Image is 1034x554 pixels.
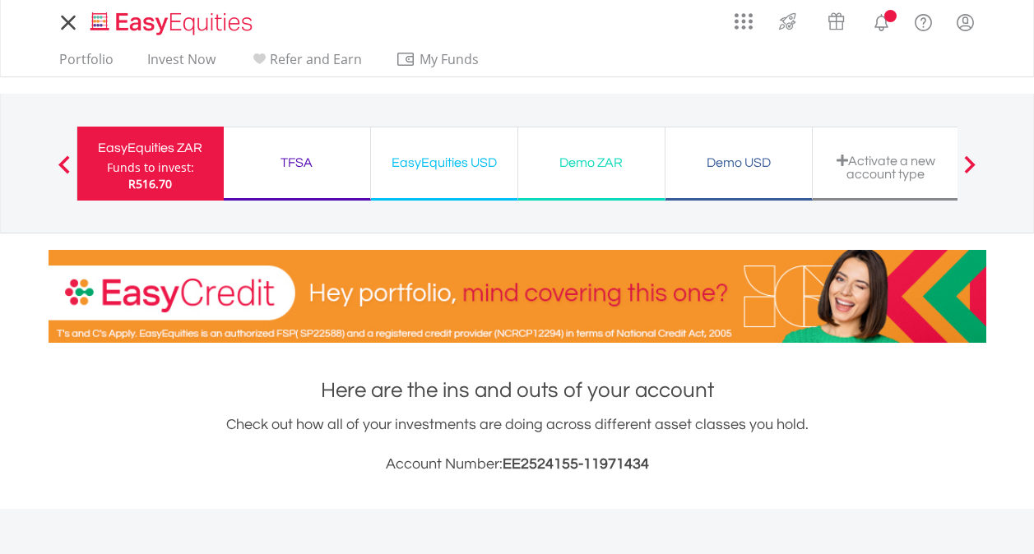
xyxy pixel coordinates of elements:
[87,136,214,159] div: EasyEquities ZAR
[944,4,986,40] a: My Profile
[49,376,986,405] h1: Here are the ins and outs of your account
[823,154,949,181] div: Activate a new account type
[49,250,986,343] img: EasyCredit Promotion Banner
[396,48,503,70] span: My Funds
[902,4,944,37] a: FAQ's and Support
[860,4,902,37] a: Notifications
[735,12,753,30] img: grid-menu-icon.svg
[53,51,120,76] a: Portfolio
[724,4,763,30] a: AppsGrid
[87,10,259,37] img: EasyEquities_Logo.png
[243,51,369,76] a: Refer and Earn
[234,151,360,174] div: TFSA
[107,159,194,176] div: Funds to invest:
[503,456,649,472] span: EE2524155-11971434
[49,453,986,476] h3: Account Number:
[49,413,986,476] div: Check out how all of your investments are doing across different asset classes you hold.
[774,8,801,35] img: thrive-v2.svg
[812,4,860,35] a: Vouchers
[128,176,172,192] span: R516.70
[141,51,222,76] a: Invest Now
[528,151,655,174] div: Demo ZAR
[823,8,850,35] img: vouchers-v2.svg
[675,151,802,174] div: Demo USD
[381,151,508,174] div: EasyEquities USD
[270,50,362,68] span: Refer and Earn
[84,4,259,37] a: Home page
